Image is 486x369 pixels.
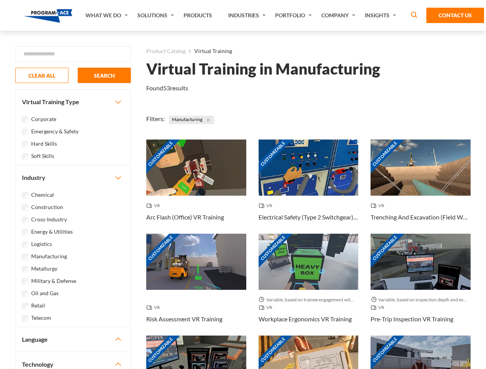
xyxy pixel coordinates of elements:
a: Contact Us [426,8,484,23]
a: Customizable Thumbnail - Pre-Trip Inspection VR Training Variable, based on inspection depth and ... [371,234,471,336]
button: Industry [16,165,130,190]
label: Energy & Utilities [31,228,73,236]
h3: Workplace Ergonomics VR Training [259,314,352,324]
label: Construction [31,203,63,211]
label: Cross-Industry [31,215,67,224]
span: VR [146,202,163,209]
input: Oil and Gas [22,291,28,297]
h1: Virtual Training in Manufacturing [146,62,380,76]
span: Filters: [146,115,165,122]
a: Customizable Thumbnail - Risk Assessment VR Training VR Risk Assessment VR Training [146,234,246,336]
button: Language [16,327,130,352]
li: Virtual Training [185,46,232,56]
input: Chemical [22,192,28,198]
input: Soft Skills [22,153,28,160]
button: Close [204,116,212,124]
span: Manufacturing [169,116,214,124]
span: VR [371,202,387,209]
input: Military & Defense [22,278,28,284]
input: Telecom [22,315,28,321]
a: Customizable Thumbnail - Workplace Ergonomics VR Training Variable, based on trainee engagement w... [259,234,359,336]
h3: Risk Assessment VR Training [146,314,222,324]
img: Program-Ace [24,9,73,23]
span: Variable, based on trainee engagement with exercises. [259,296,359,304]
span: Variable, based on inspection depth and event interaction. [371,296,471,304]
label: Military & Defense [31,277,76,285]
h3: Pre-Trip Inspection VR Training [371,314,453,324]
a: Customizable Thumbnail - Arc Flash (Office) VR Training VR Arc Flash (Office) VR Training [146,140,246,234]
label: Metallurgy [31,264,57,273]
button: CLEAR ALL [15,68,68,83]
label: Retail [31,301,45,310]
input: Cross-Industry [22,217,28,223]
input: Energy & Utilities [22,229,28,235]
label: Chemical [31,191,54,199]
em: 53 [163,84,170,91]
label: Emergency & Safety [31,127,78,136]
label: Manufacturing [31,252,67,261]
label: Telecom [31,314,51,322]
input: Retail [22,303,28,309]
label: Logistics [31,240,52,248]
label: Soft Skills [31,152,54,160]
input: Manufacturing [22,254,28,260]
input: Construction [22,204,28,211]
input: Metallurgy [22,266,28,272]
input: Hard Skills [22,141,28,147]
h3: Electrical Safety (Type 2 Switchgear) VR Training [259,213,359,222]
a: Product Catalog [146,46,185,56]
h3: Arc Flash (Office) VR Training [146,213,224,222]
a: Customizable Thumbnail - Electrical Safety (Type 2 Switchgear) VR Training VR Electrical Safety (... [259,140,359,234]
input: Corporate [22,116,28,123]
label: Corporate [31,115,56,123]
input: Logistics [22,241,28,248]
h3: Trenching And Excavation (Field Work) VR Training [371,213,471,222]
label: Hard Skills [31,140,57,148]
span: VR [146,304,163,311]
p: Found results [146,83,188,93]
nav: breadcrumb [146,46,471,56]
label: Oil and Gas [31,289,58,298]
button: Virtual Training Type [16,90,130,114]
span: VR [371,304,387,311]
a: Customizable Thumbnail - Trenching And Excavation (Field Work) VR Training VR Trenching And Excav... [371,140,471,234]
input: Emergency & Safety [22,129,28,135]
span: VR [259,202,276,209]
span: VR [259,304,276,311]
